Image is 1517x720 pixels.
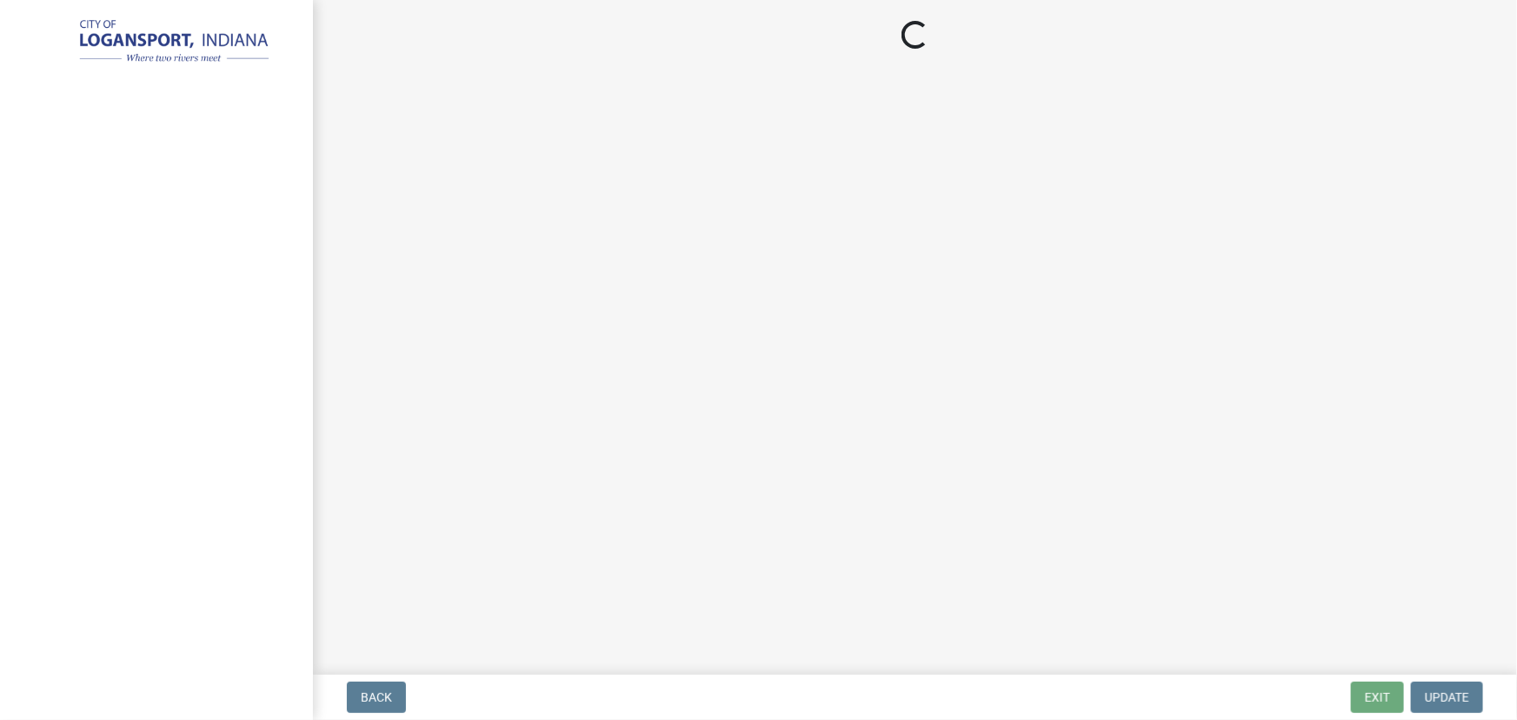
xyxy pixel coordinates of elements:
button: Back [347,682,406,713]
img: City of Logansport, Indiana [35,18,285,67]
button: Exit [1351,682,1404,713]
button: Update [1411,682,1483,713]
span: Update [1425,690,1469,704]
span: Back [361,690,392,704]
